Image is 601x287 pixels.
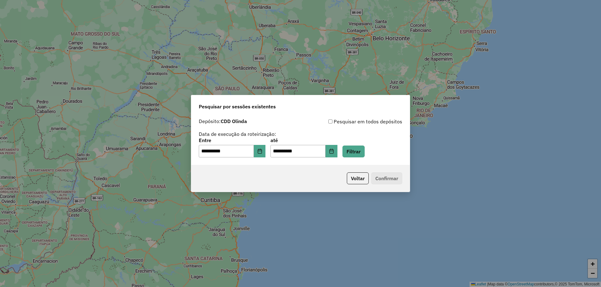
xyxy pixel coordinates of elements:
button: Voltar [347,172,369,184]
button: Choose Date [254,145,266,157]
span: Pesquisar por sessões existentes [199,103,276,110]
label: Depósito: [199,117,247,125]
label: Data de execução da roteirização: [199,130,276,138]
label: Entre [199,136,265,144]
button: Filtrar [342,146,365,157]
div: Pesquisar em todos depósitos [300,118,402,125]
button: Choose Date [326,145,337,157]
label: até [270,136,337,144]
strong: CDD Olinda [221,118,247,124]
